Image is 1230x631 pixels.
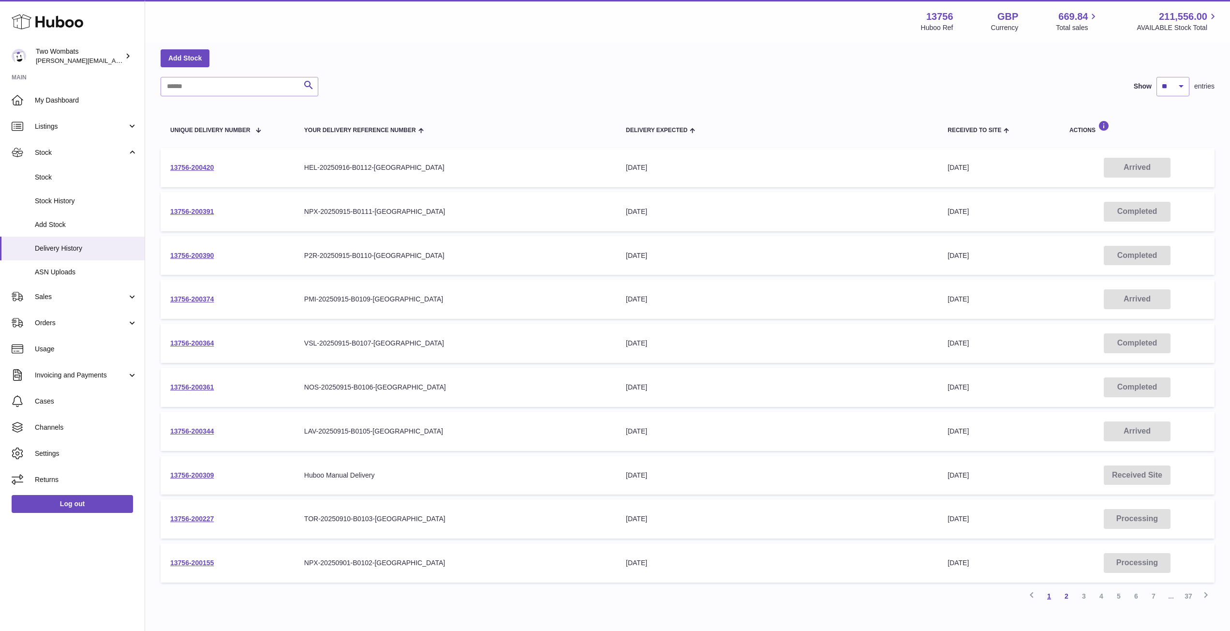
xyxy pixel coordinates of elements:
span: Listings [35,122,127,131]
div: NPX-20250901-B0102-[GEOGRAPHIC_DATA] [304,558,607,568]
span: [DATE] [948,471,969,479]
strong: GBP [997,10,1018,23]
span: 211,556.00 [1159,10,1207,23]
span: Channels [35,423,137,432]
a: 211,556.00 AVAILABLE Stock Total [1137,10,1218,32]
div: VSL-20250915-B0107-[GEOGRAPHIC_DATA] [304,339,607,348]
div: [DATE] [626,339,928,348]
a: 669.84 Total sales [1056,10,1099,32]
div: Actions [1069,120,1205,134]
div: TOR-20250910-B0103-[GEOGRAPHIC_DATA] [304,514,607,524]
span: [DATE] [948,383,969,391]
span: [DATE] [948,515,969,523]
div: [DATE] [626,163,928,172]
div: [DATE] [626,558,928,568]
span: Received to Site [948,127,1001,134]
div: P2R-20250915-B0110-[GEOGRAPHIC_DATA] [304,251,607,260]
a: 3 [1075,587,1093,605]
span: Delivery Expected [626,127,687,134]
span: [DATE] [948,252,969,259]
span: Stock History [35,196,137,206]
a: Log out [12,495,133,512]
div: Currency [991,23,1019,32]
span: Usage [35,345,137,354]
span: 669.84 [1058,10,1088,23]
label: Show [1134,82,1152,91]
span: ASN Uploads [35,268,137,277]
span: entries [1194,82,1215,91]
span: Your Delivery Reference Number [304,127,416,134]
img: philip.carroll@twowombats.com [12,49,26,63]
div: HEL-20250916-B0112-[GEOGRAPHIC_DATA] [304,163,607,172]
span: [DATE] [948,208,969,215]
strong: 13756 [926,10,953,23]
span: Add Stock [35,220,137,229]
a: 13756-200344 [170,427,214,435]
span: ... [1162,587,1180,605]
a: 13756-200155 [170,559,214,567]
span: Delivery History [35,244,137,253]
span: Invoicing and Payments [35,371,127,380]
a: 13756-200227 [170,515,214,523]
div: NPX-20250915-B0111-[GEOGRAPHIC_DATA] [304,207,607,216]
a: 1 [1040,587,1058,605]
span: Stock [35,148,127,157]
a: 7 [1145,587,1162,605]
span: Cases [35,397,137,406]
a: 2 [1058,587,1075,605]
div: PMI-20250915-B0109-[GEOGRAPHIC_DATA] [304,295,607,304]
a: 13756-200361 [170,383,214,391]
div: Huboo Ref [921,23,953,32]
a: 13756-200420 [170,164,214,171]
a: 13756-200391 [170,208,214,215]
a: Add Stock [161,49,209,67]
div: [DATE] [626,251,928,260]
div: [DATE] [626,295,928,304]
a: 37 [1180,587,1197,605]
span: My Dashboard [35,96,137,105]
span: [DATE] [948,559,969,567]
div: [DATE] [626,514,928,524]
div: LAV-20250915-B0105-[GEOGRAPHIC_DATA] [304,427,607,436]
a: 5 [1110,587,1127,605]
span: [DATE] [948,339,969,347]
div: [DATE] [626,427,928,436]
span: [DATE] [948,427,969,435]
div: [DATE] [626,207,928,216]
a: 4 [1093,587,1110,605]
span: Stock [35,173,137,182]
div: Huboo Manual Delivery [304,471,607,480]
a: 13756-200309 [170,471,214,479]
span: [PERSON_NAME][EMAIL_ADDRESS][PERSON_NAME][DOMAIN_NAME] [36,57,246,64]
span: [DATE] [948,164,969,171]
div: [DATE] [626,471,928,480]
span: Returns [35,475,137,484]
span: AVAILABLE Stock Total [1137,23,1218,32]
div: NOS-20250915-B0106-[GEOGRAPHIC_DATA] [304,383,607,392]
span: [DATE] [948,295,969,303]
span: Unique Delivery Number [170,127,250,134]
div: Two Wombats [36,47,123,65]
span: Sales [35,292,127,301]
span: Orders [35,318,127,328]
a: 13756-200364 [170,339,214,347]
a: 13756-200374 [170,295,214,303]
span: Total sales [1056,23,1099,32]
span: Settings [35,449,137,458]
a: 6 [1127,587,1145,605]
a: 13756-200390 [170,252,214,259]
div: [DATE] [626,383,928,392]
